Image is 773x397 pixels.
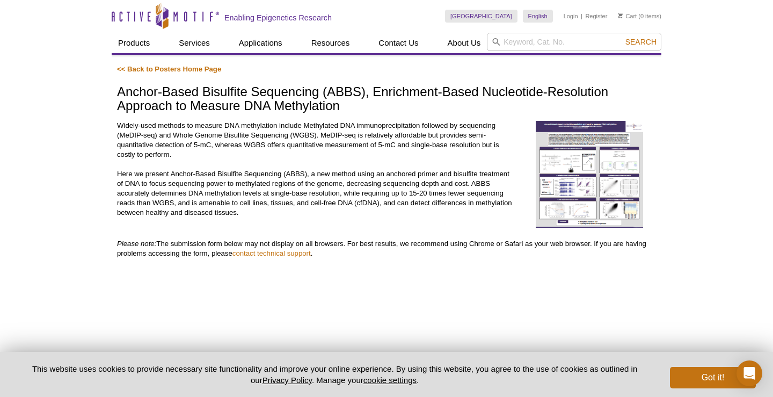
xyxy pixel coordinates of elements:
a: Resources [305,33,356,53]
p: Widely-used methods to measure DNA methylation include Methylated DNA immunoprecipitation followe... [117,121,515,218]
img: Your Cart [618,13,623,18]
a: Products [112,33,156,53]
p: This website uses cookies to provide necessary site functionality and improve your online experie... [17,363,652,386]
a: << Back to Posters Home Page [117,65,221,73]
a: Login [564,12,578,20]
a: English [523,10,553,23]
button: Search [622,37,660,47]
a: Privacy Policy [262,376,312,385]
a: contact technical support [232,249,311,257]
h1: Anchor-Based Bisulfite Sequencing (ABBS), Enrichment-Based Nucleotide-Resolution Approach to Meas... [117,85,656,114]
input: Keyword, Cat. No. [487,33,661,51]
img: Anchor-Based Bisulfite Sequencing (ABBS) Poster [536,121,643,228]
a: Contact Us [372,33,425,53]
button: Got it! [670,367,756,388]
a: Cart [618,12,637,20]
button: cookie settings [363,376,417,385]
em: Please note: [117,240,156,248]
a: [GEOGRAPHIC_DATA] [445,10,517,23]
a: Services [172,33,216,53]
div: Open Intercom Messenger [736,360,762,386]
li: | [581,10,582,23]
a: Register [585,12,607,20]
span: Search [625,38,657,46]
p: The submission form below may not display on all browsers. For best results, we recommend using C... [117,239,656,258]
a: Applications [232,33,289,53]
a: About Us [441,33,487,53]
li: (0 items) [618,10,661,23]
h2: Enabling Epigenetics Research [224,13,332,23]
